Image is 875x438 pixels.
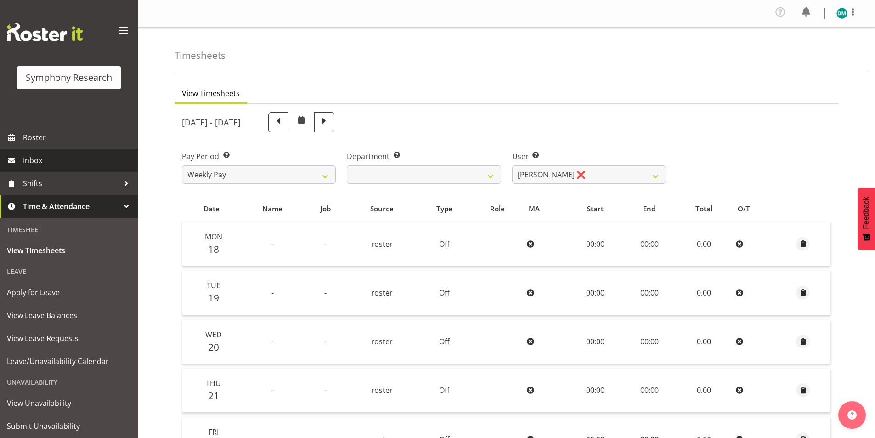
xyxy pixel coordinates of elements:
td: 00:00 [567,320,623,364]
img: denis-morsin11871.jpg [836,8,847,19]
div: O/T [738,204,774,214]
span: View Timesheets [7,244,131,257]
span: Inbox [23,154,133,167]
span: Feedback [862,197,870,229]
img: help-xxl-2.png [847,410,857,420]
span: - [324,385,327,395]
td: Off [417,222,472,266]
span: - [271,336,274,347]
div: Source [352,204,412,214]
td: Off [417,271,472,315]
span: roster [371,336,393,347]
td: 00:00 [623,271,676,315]
img: Rosterit website logo [7,23,83,41]
a: Apply for Leave [2,281,135,304]
span: roster [371,239,393,249]
button: Feedback - Show survey [858,188,875,250]
div: Unavailability [2,373,135,392]
div: Job [309,204,342,214]
span: Submit Unavailability [7,419,131,433]
span: Roster [23,131,133,144]
div: Date [187,204,236,214]
div: Total [681,204,727,214]
span: Tue [207,280,220,290]
span: - [271,385,274,395]
span: View Unavailability [7,396,131,410]
div: MA [529,204,562,214]
td: 00:00 [567,222,623,266]
td: 0.00 [676,369,733,413]
div: Name [246,204,299,214]
label: User [512,151,666,162]
a: Submit Unavailability [2,415,135,438]
a: View Unavailability [2,392,135,415]
span: Leave/Unavailability Calendar [7,354,131,368]
td: 00:00 [623,320,676,364]
td: 00:00 [623,222,676,266]
span: roster [371,385,393,395]
span: View Leave Balances [7,308,131,322]
div: Role [477,204,518,214]
div: Type [422,204,466,214]
h4: Timesheets [175,50,226,61]
a: View Leave Balances [2,304,135,327]
span: - [271,288,274,298]
a: Leave/Unavailability Calendar [2,350,135,373]
span: 19 [208,291,219,304]
span: - [271,239,274,249]
td: 0.00 [676,320,733,364]
div: End [628,204,671,214]
span: Fri [209,427,219,437]
td: 00:00 [567,369,623,413]
div: Symphony Research [26,71,112,85]
span: roster [371,288,393,298]
span: View Leave Requests [7,331,131,345]
span: - [324,336,327,347]
span: View Timesheets [182,88,240,99]
a: View Leave Requests [2,327,135,350]
div: Leave [2,262,135,281]
span: 18 [208,243,219,256]
span: 20 [208,341,219,353]
span: Mon [205,232,222,242]
span: - [324,239,327,249]
span: - [324,288,327,298]
td: Off [417,320,472,364]
td: Off [417,369,472,413]
span: Thu [206,378,221,388]
span: 21 [208,389,219,402]
span: Apply for Leave [7,285,131,299]
a: View Timesheets [2,239,135,262]
span: Wed [205,330,222,340]
div: Start [573,204,618,214]
span: Shifts [23,176,119,190]
td: 00:00 [623,369,676,413]
label: Department [347,151,501,162]
div: Timesheet [2,220,135,239]
td: 00:00 [567,271,623,315]
td: 0.00 [676,222,733,266]
label: Pay Period [182,151,336,162]
h5: [DATE] - [DATE] [182,117,241,127]
span: Time & Attendance [23,199,119,213]
td: 0.00 [676,271,733,315]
